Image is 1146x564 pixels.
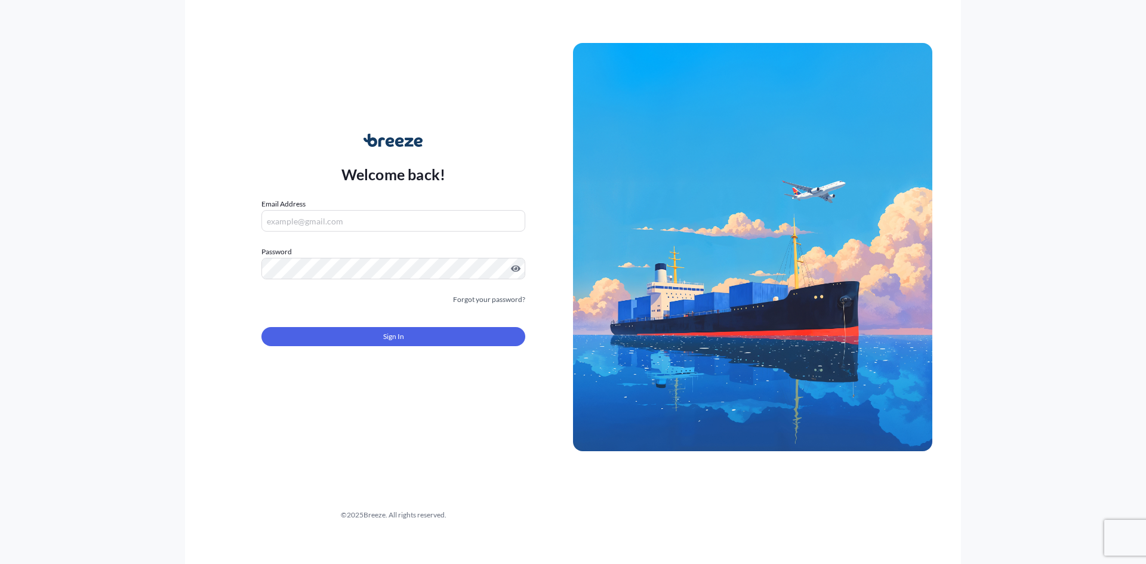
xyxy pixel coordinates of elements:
[261,210,525,232] input: example@gmail.com
[511,264,520,273] button: Show password
[383,331,404,343] span: Sign In
[261,246,525,258] label: Password
[261,198,306,210] label: Email Address
[573,43,932,451] img: Ship illustration
[453,294,525,306] a: Forgot your password?
[341,165,446,184] p: Welcome back!
[214,509,573,521] div: © 2025 Breeze. All rights reserved.
[261,327,525,346] button: Sign In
